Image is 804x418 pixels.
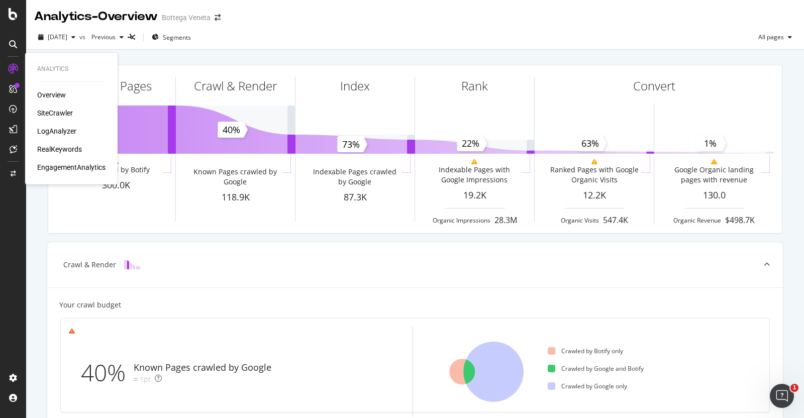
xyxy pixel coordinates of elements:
[56,179,175,192] div: 300.0K
[34,8,158,25] div: Analytics - Overview
[215,14,221,21] div: arrow-right-arrow-left
[148,29,195,45] button: Segments
[754,29,796,45] button: All pages
[790,384,798,392] span: 1
[429,165,519,185] div: Indexable Pages with Google Impressions
[494,215,517,226] div: 28.3M
[461,77,488,94] div: Rank
[162,13,211,23] div: Bottega Veneta
[140,374,151,384] div: 1pt
[340,77,370,94] div: Index
[34,29,79,45] button: [DATE]
[37,144,82,154] a: RealKeywords
[134,361,271,374] div: Known Pages crawled by Google
[433,216,490,225] div: Organic Impressions
[194,77,277,94] div: Crawl & Render
[37,108,73,118] a: SiteCrawler
[770,384,794,408] iframe: Intercom live chat
[37,90,66,100] a: Overview
[134,378,138,381] img: Equal
[548,347,623,355] div: Crawled by Botify only
[87,33,116,41] span: Previous
[295,191,415,204] div: 87.3K
[163,33,191,42] span: Segments
[37,126,76,136] a: LogAnalyzer
[63,260,116,270] div: Crawl & Render
[124,260,140,269] img: block-icon
[754,33,784,41] span: All pages
[87,29,128,45] button: Previous
[190,167,280,187] div: Known Pages crawled by Google
[548,382,627,390] div: Crawled by Google only
[81,356,134,389] div: 40%
[415,189,534,202] div: 19.2K
[37,65,106,73] div: Analytics
[37,162,106,172] a: EngagementAnalytics
[59,300,121,310] div: Your crawl budget
[310,167,399,187] div: Indexable Pages crawled by Google
[548,364,644,373] div: Crawled by Google and Botify
[176,191,295,204] div: 118.9K
[48,33,67,41] span: 2025 Sep. 7th
[79,33,87,41] span: vs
